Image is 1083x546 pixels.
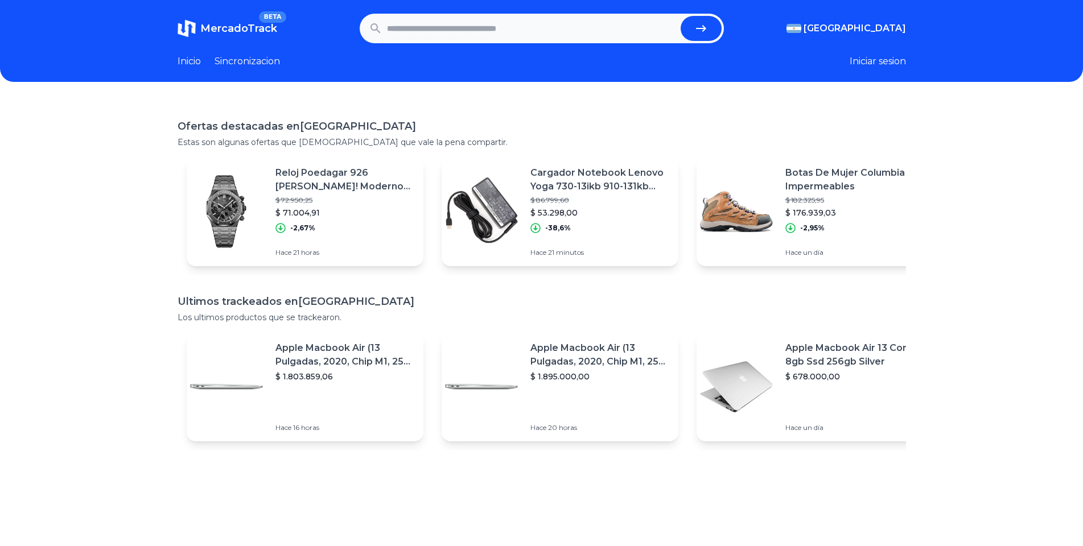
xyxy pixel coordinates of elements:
[275,248,414,257] p: Hace 21 horas
[785,341,924,369] p: Apple Macbook Air 13 Core I5 8gb Ssd 256gb Silver
[530,248,669,257] p: Hace 21 minutos
[178,19,277,38] a: MercadoTrackBETA
[187,332,423,441] a: Featured imageApple Macbook Air (13 Pulgadas, 2020, Chip M1, 256 Gb De Ssd, 8 Gb De Ram) - Plata$...
[178,293,906,309] h1: Ultimos trackeados en [GEOGRAPHIC_DATA]
[800,224,825,233] p: -2,95%
[545,224,571,233] p: -38,6%
[850,55,906,68] button: Iniciar sesion
[530,207,669,218] p: $ 53.298,00
[697,157,933,266] a: Featured imageBotas De Mujer Columbia Impermeables$ 182.325,95$ 176.939,03-2,95%Hace un día
[178,118,906,134] h1: Ofertas destacadas en [GEOGRAPHIC_DATA]
[215,55,280,68] a: Sincronizacion
[178,55,201,68] a: Inicio
[442,157,678,266] a: Featured imageCargador Notebook Lenovo Yoga 730-13ikb 910-131kb C930 C941$ 86.799,60$ 53.298,00-3...
[530,166,669,193] p: Cargador Notebook Lenovo Yoga 730-13ikb 910-131kb C930 C941
[804,22,906,35] span: [GEOGRAPHIC_DATA]
[697,332,933,441] a: Featured imageApple Macbook Air 13 Core I5 8gb Ssd 256gb Silver$ 678.000,00Hace un día
[786,24,801,33] img: Argentina
[259,11,286,23] span: BETA
[697,172,776,251] img: Featured image
[530,423,669,432] p: Hace 20 horas
[275,207,414,218] p: $ 71.004,91
[187,172,266,251] img: Featured image
[178,136,906,148] p: Estas son algunas ofertas que [DEMOGRAPHIC_DATA] que vale la pena compartir.
[530,341,669,369] p: Apple Macbook Air (13 Pulgadas, 2020, Chip M1, 256 Gb De Ssd, 8 Gb De Ram) - Plata
[187,157,423,266] a: Featured imageReloj Poedagar 926 [PERSON_NAME]! Moderno Hombre Acero Lujoso!$ 72.950,25$ 71.004,9...
[785,371,924,382] p: $ 678.000,00
[442,347,521,427] img: Featured image
[785,248,924,257] p: Hace un día
[275,423,414,432] p: Hace 16 horas
[786,22,906,35] button: [GEOGRAPHIC_DATA]
[275,371,414,382] p: $ 1.803.859,06
[275,341,414,369] p: Apple Macbook Air (13 Pulgadas, 2020, Chip M1, 256 Gb De Ssd, 8 Gb De Ram) - Plata
[178,19,196,38] img: MercadoTrack
[187,347,266,427] img: Featured image
[442,172,521,251] img: Featured image
[785,207,924,218] p: $ 176.939,03
[200,22,277,35] span: MercadoTrack
[530,196,669,205] p: $ 86.799,60
[275,166,414,193] p: Reloj Poedagar 926 [PERSON_NAME]! Moderno Hombre Acero Lujoso!
[785,196,924,205] p: $ 182.325,95
[290,224,315,233] p: -2,67%
[442,332,678,441] a: Featured imageApple Macbook Air (13 Pulgadas, 2020, Chip M1, 256 Gb De Ssd, 8 Gb De Ram) - Plata$...
[785,423,924,432] p: Hace un día
[275,196,414,205] p: $ 72.950,25
[530,371,669,382] p: $ 1.895.000,00
[785,166,924,193] p: Botas De Mujer Columbia Impermeables
[697,347,776,427] img: Featured image
[178,312,906,323] p: Los ultimos productos que se trackearon.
